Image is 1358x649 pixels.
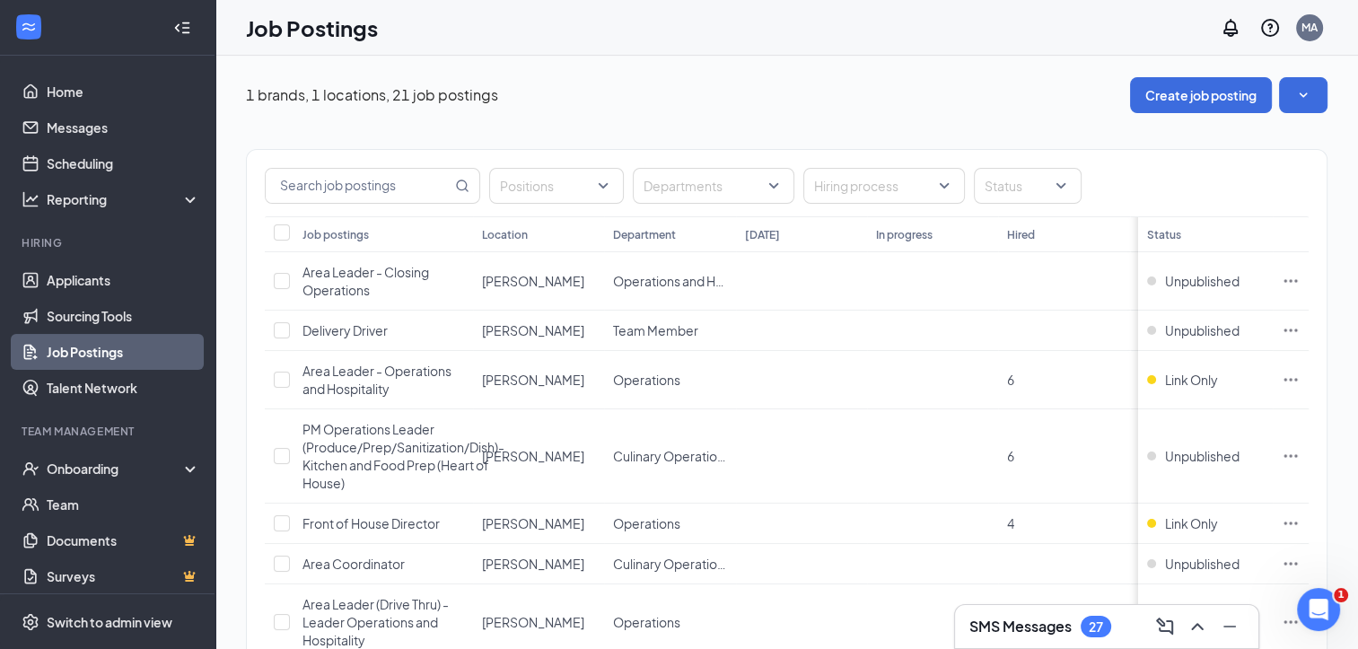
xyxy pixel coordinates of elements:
svg: MagnifyingGlass [455,179,469,193]
td: Operations and Hospitality [604,252,735,311]
td: Culinary Operations (Heart of House) [604,544,735,584]
td: Hamlin [473,311,604,351]
p: 1 brands, 1 locations, 21 job postings [246,85,498,105]
svg: Ellipses [1282,555,1300,573]
div: Reporting [47,190,201,208]
td: Hamlin [473,504,604,544]
div: Switch to admin view [47,613,172,631]
button: Create job posting [1130,77,1272,113]
span: Unpublished [1165,447,1240,465]
span: Culinary Operations (Heart of House) [613,556,828,572]
div: MA [1301,20,1318,35]
input: Search job postings [266,169,451,203]
svg: Ellipses [1282,447,1300,465]
a: Sourcing Tools [47,298,200,334]
span: 4 [1007,515,1014,531]
a: Home [47,74,200,110]
iframe: Intercom live chat [1297,588,1340,631]
span: 1 [1334,588,1348,602]
span: Area Leader - Operations and Hospitality [302,363,451,397]
span: Operations and Hospitality [613,273,769,289]
span: 6 [1007,448,1014,464]
span: Unpublished [1165,321,1240,339]
span: PM Operations Leader (Produce/Prep/Sanitization/Dish)- Kitchen and Food Prep (Heart of House) [302,421,504,491]
a: Team [47,487,200,522]
td: Operations [604,351,735,409]
span: Link Only [1165,371,1218,389]
svg: QuestionInfo [1259,17,1281,39]
td: Operations [604,504,735,544]
svg: ChevronUp [1187,616,1208,637]
svg: Ellipses [1282,272,1300,290]
svg: Ellipses [1282,613,1300,631]
span: [PERSON_NAME] [482,515,584,531]
span: Front of House Director [302,515,440,531]
span: [PERSON_NAME] [482,372,584,388]
th: In progress [867,216,998,252]
span: Unpublished [1165,272,1240,290]
div: Onboarding [47,460,185,478]
span: Unpublished [1165,555,1240,573]
span: Area Leader (Drive Thru) - Leader Operations and Hospitality [302,596,449,648]
span: Operations [613,372,680,388]
span: [PERSON_NAME] [482,273,584,289]
td: Hamlin [473,351,604,409]
a: Messages [47,110,200,145]
div: Department [613,227,676,242]
button: ComposeMessage [1151,612,1179,641]
span: [PERSON_NAME] [482,322,584,338]
span: Operations [613,614,680,630]
a: Applicants [47,262,200,298]
span: [PERSON_NAME] [482,448,584,464]
span: Delivery Driver [302,322,388,338]
span: Area Coordinator [302,556,405,572]
td: Hamlin [473,544,604,584]
div: Hiring [22,235,197,250]
svg: Minimize [1219,616,1240,637]
svg: Notifications [1220,17,1241,39]
button: SmallChevronDown [1279,77,1327,113]
td: Hamlin [473,409,604,504]
a: DocumentsCrown [47,522,200,558]
a: SurveysCrown [47,558,200,594]
svg: Ellipses [1282,321,1300,339]
span: Area Leader - Closing Operations [302,264,429,298]
td: Hamlin [473,252,604,311]
span: Operations [613,515,680,531]
h3: SMS Messages [969,617,1072,636]
button: Minimize [1215,612,1244,641]
div: 27 [1089,619,1103,635]
span: [PERSON_NAME] [482,556,584,572]
span: Team Member [613,322,698,338]
th: Total [1130,216,1261,252]
svg: SmallChevronDown [1294,86,1312,104]
h1: Job Postings [246,13,378,43]
th: Hired [998,216,1129,252]
div: Job postings [302,227,369,242]
svg: Analysis [22,190,39,208]
span: [PERSON_NAME] [482,614,584,630]
svg: Collapse [173,19,191,37]
svg: ComposeMessage [1154,616,1176,637]
svg: UserCheck [22,460,39,478]
a: Talent Network [47,370,200,406]
div: Location [482,227,528,242]
span: 6 [1007,372,1014,388]
div: Team Management [22,424,197,439]
span: Link Only [1165,514,1218,532]
svg: Ellipses [1282,371,1300,389]
span: Culinary Operations (Heart of House) [613,448,828,464]
a: Job Postings [47,334,200,370]
svg: Ellipses [1282,514,1300,532]
a: Scheduling [47,145,200,181]
button: ChevronUp [1183,612,1212,641]
svg: WorkstreamLogo [20,18,38,36]
th: Status [1138,216,1273,252]
td: Team Member [604,311,735,351]
svg: Settings [22,613,39,631]
th: [DATE] [736,216,867,252]
td: Culinary Operations (Heart of House) [604,409,735,504]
